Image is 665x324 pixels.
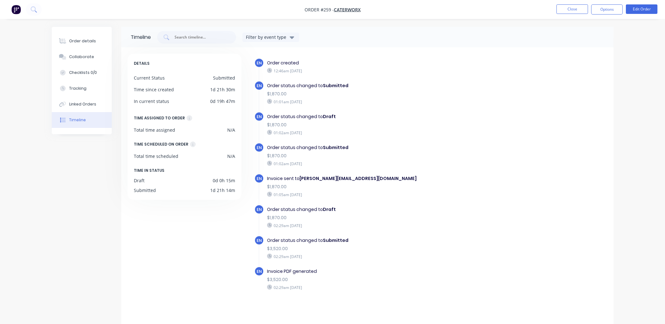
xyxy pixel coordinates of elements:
button: Linked Orders [52,96,112,112]
span: EN [257,145,262,151]
button: Tracking [52,81,112,96]
div: Collaborate [69,54,94,60]
div: Timeline [69,117,86,123]
div: 0d 19h 47m [210,98,235,105]
div: 01:02am [DATE] [267,161,485,166]
div: TIME ASSIGNED TO ORDER [134,115,185,122]
b: Draft [323,113,336,120]
div: Submitted [134,187,156,194]
div: 01:05am [DATE] [267,192,485,197]
button: Order details [52,33,112,49]
div: Order status changed to [267,237,485,244]
span: EN [257,176,262,182]
div: 1d 21h 30m [210,86,235,93]
span: EN [257,268,262,274]
div: N/A [227,153,235,159]
button: Timeline [52,112,112,128]
b: Submitted [323,82,348,89]
span: TIME IN STATUS [134,167,164,174]
div: 0d 0h 15m [213,177,235,184]
div: Order details [69,38,96,44]
button: Options [591,4,623,15]
b: [PERSON_NAME][EMAIL_ADDRESS][DOMAIN_NAME] [300,175,417,182]
div: Submitted [213,75,235,81]
span: EN [257,114,262,120]
div: Timeline [131,33,151,41]
div: N/A [227,127,235,133]
span: EN [257,60,262,66]
div: Invoice PDF generated [267,268,485,275]
b: Submitted [323,237,348,243]
div: Draft [134,177,145,184]
div: $1,870.00 [267,183,485,190]
div: Current Status [134,75,165,81]
a: CATERWORX [334,7,361,13]
div: 02:29am [DATE] [267,223,485,228]
div: Order status changed to [267,144,485,151]
button: Collaborate [52,49,112,65]
span: EN [257,237,262,243]
div: $1,870.00 [267,214,485,221]
div: Linked Orders [69,101,96,107]
div: $1,870.00 [267,122,485,128]
div: $3,520.00 [267,245,485,252]
button: Checklists 0/0 [52,65,112,81]
div: Tracking [69,86,86,91]
div: Order status changed to [267,82,485,89]
b: Submitted [323,144,348,151]
button: Close [556,4,588,14]
img: Factory [11,5,21,14]
input: Search timeline... [174,34,226,40]
div: $3,520.00 [267,276,485,283]
div: $1,870.00 [267,91,485,97]
span: EN [257,207,262,213]
div: $1,870.00 [267,153,485,159]
span: EN [257,83,262,89]
div: Invoice sent to [267,175,485,182]
div: Order status changed to [267,113,485,120]
div: 12:46am [DATE] [267,68,485,74]
b: Draft [323,206,336,213]
div: Order status changed to [267,206,485,213]
div: Checklists 0/0 [69,70,97,75]
span: DETAILS [134,60,150,67]
span: Order #259 - [305,7,334,13]
div: Total time assigned [134,127,175,133]
div: In current status [134,98,169,105]
div: 01:02am [DATE] [267,130,485,135]
div: 1d 21h 14m [210,187,235,194]
div: 01:01am [DATE] [267,99,485,105]
div: 02:29am [DATE] [267,285,485,290]
div: Filter by event type [246,34,288,40]
div: TIME SCHEDULED ON ORDER [134,141,188,148]
button: Filter by event type [242,33,299,42]
button: Edit Order [626,4,657,14]
div: Total time scheduled [134,153,178,159]
div: 02:29am [DATE] [267,254,485,259]
div: Order created [267,60,485,66]
div: Time since created [134,86,174,93]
